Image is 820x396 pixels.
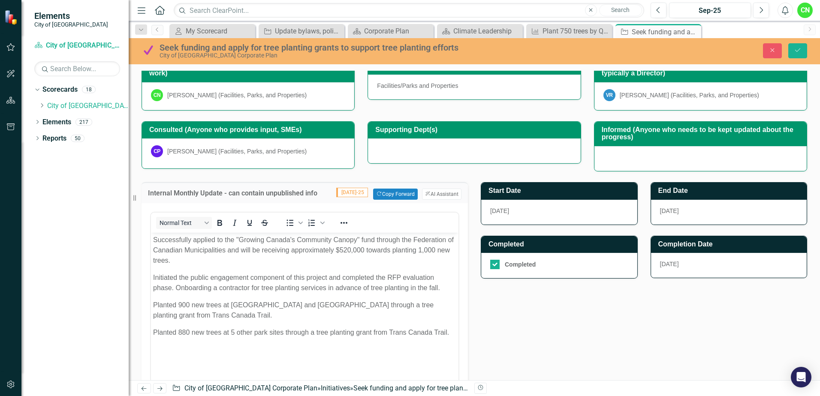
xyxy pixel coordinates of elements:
[660,261,679,267] span: [DATE]
[611,6,630,13] span: Search
[186,26,253,36] div: My Scorecard
[658,187,803,195] h3: End Date
[149,126,350,134] h3: Consulted (Anyone who provides input, SMEs)
[34,21,108,28] small: City of [GEOGRAPHIC_DATA]
[42,85,78,95] a: Scorecards
[151,89,163,101] div: CN
[599,4,642,16] button: Search
[160,52,515,59] div: City of [GEOGRAPHIC_DATA] Corporate Plan
[543,26,610,36] div: Plant 750 trees by Q4 2026
[167,91,307,99] div: [PERSON_NAME] (Facilities, Parks, and Properties)
[261,26,342,36] a: Update bylaws, policies and the OCP to reflect the direction of the Urban Forest Management Strat...
[42,117,71,127] a: Elements
[283,217,304,229] div: Bullet list
[174,3,644,18] input: Search ClearPoint...
[257,217,272,229] button: Strikethrough
[350,26,431,36] a: Corporate Plan
[453,26,521,36] div: Climate Leadership
[620,91,759,99] div: [PERSON_NAME] (Facilities, Parks, and Properties)
[337,217,351,229] button: Reveal or hide additional toolbar items
[632,27,699,37] div: Seek funding and apply for tree planting grants to support tree planting efforts
[488,187,633,195] h3: Start Date
[151,233,458,382] iframe: Rich Text Area
[528,26,610,36] a: Plant 750 trees by Q4 2026
[658,240,803,248] h3: Completion Date
[669,3,751,18] button: Sep-25
[167,147,307,156] div: [PERSON_NAME] (Facilities, Parks, and Properties)
[336,188,368,197] span: [DATE]-25
[71,135,84,142] div: 50
[34,11,108,21] span: Elements
[488,240,633,248] h3: Completed
[184,384,317,392] a: City of [GEOGRAPHIC_DATA] Corporate Plan
[275,26,342,36] div: Update bylaws, policies and the OCP to reflect the direction of the Urban Forest Management Strat...
[490,207,509,214] span: [DATE]
[160,219,202,226] span: Normal Text
[160,43,515,52] div: Seek funding and apply for tree planting grants to support tree planting efforts
[603,89,615,101] div: VR
[439,26,521,36] a: Climate Leadership
[797,3,813,18] button: CN
[602,126,802,141] h3: Informed (Anyone who needs to be kept updated about the progress)
[34,41,120,51] a: City of [GEOGRAPHIC_DATA] Corporate Plan
[212,217,227,229] button: Bold
[151,145,163,157] div: CP
[364,26,431,36] div: Corporate Plan
[375,126,576,134] h3: Supporting Dept(s)
[672,6,748,16] div: Sep-25
[373,189,417,200] button: Copy Forward
[142,43,155,57] img: Complete
[3,9,20,25] img: ClearPoint Strategy
[172,384,468,393] div: » »
[172,26,253,36] a: My Scorecard
[660,207,679,214] span: [DATE]
[353,384,590,392] div: Seek funding and apply for tree planting grants to support tree planting efforts
[377,82,458,89] span: Facilities/Parks and Properties
[82,86,96,93] div: 18
[242,217,257,229] button: Underline
[156,217,212,229] button: Block Normal Text
[304,217,326,229] div: Numbered list
[148,189,328,197] h3: Internal Monthly Update - can contain unpublished info
[422,189,461,200] button: AI Assistant
[791,367,811,387] div: Open Intercom Messenger
[321,384,350,392] a: Initiatives
[42,134,66,144] a: Reports
[34,61,120,76] input: Search Below...
[227,217,242,229] button: Italic
[47,101,129,111] a: City of [GEOGRAPHIC_DATA] Corporate Plan
[75,118,92,126] div: 217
